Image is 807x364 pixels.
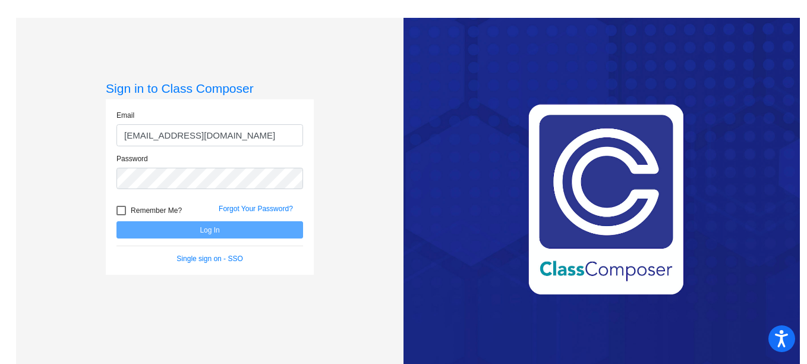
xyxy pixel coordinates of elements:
label: Email [116,110,134,121]
a: Forgot Your Password? [219,205,293,213]
button: Log In [116,221,303,239]
span: Remember Me? [131,203,182,218]
h3: Sign in to Class Composer [106,81,314,96]
label: Password [116,153,148,164]
a: Single sign on - SSO [176,255,242,263]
